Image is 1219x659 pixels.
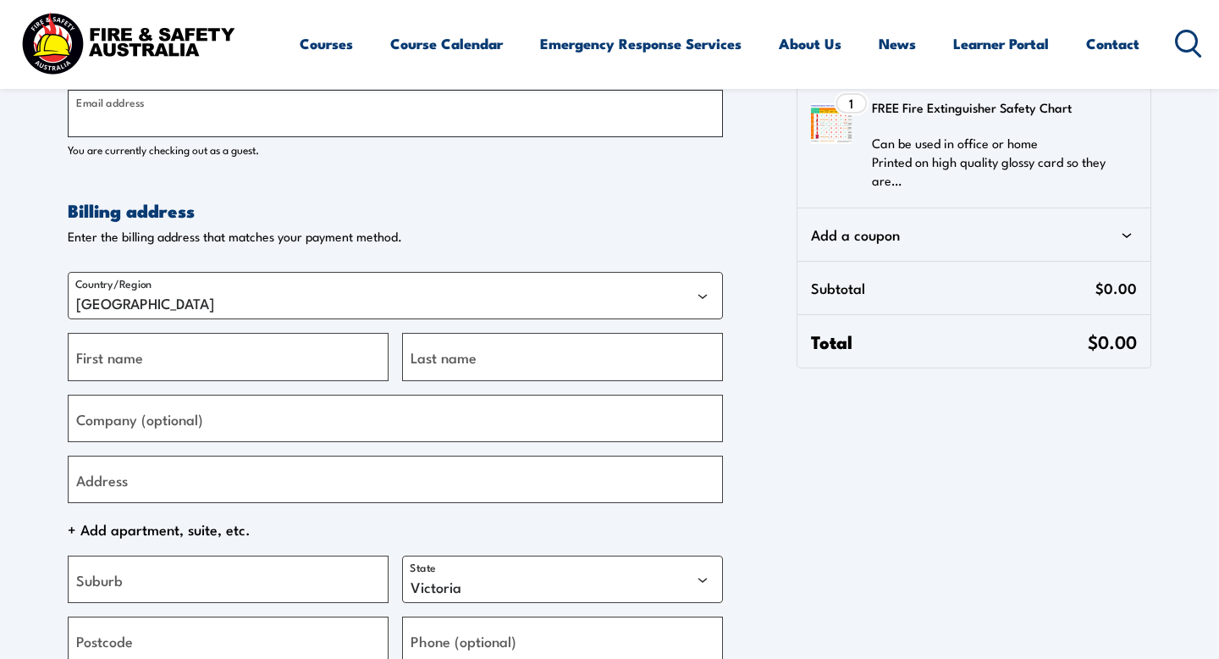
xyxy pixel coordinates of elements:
p: Enter the billing address that matches your payment method. [68,229,723,245]
label: Email address [76,93,144,110]
a: Learner Portal [953,21,1049,66]
input: Last name [402,333,723,380]
input: Email address [68,90,723,137]
a: News [879,21,916,66]
h3: FREE Fire Extinguisher Safety Chart [872,95,1127,120]
a: Course Calendar [390,21,503,66]
span: + Add apartment, suite, etc. [68,517,723,542]
label: Company (optional) [76,407,203,429]
input: Company (optional) [68,395,723,442]
span: Subtotal [811,275,1095,301]
p: Can be used in office or home Printed on high quality glossy card so they are… [872,134,1127,190]
label: Last name [411,346,477,368]
div: Add a coupon [811,222,1137,247]
span: $0.00 [1088,328,1137,354]
label: State [410,560,436,574]
span: Total [811,329,1088,354]
a: Contact [1086,21,1139,66]
img: FREE Fire Extinguisher Safety Chart [811,103,852,144]
span: $0.00 [1095,275,1137,301]
a: About Us [779,21,841,66]
a: Emergency Response Services [540,21,742,66]
label: Country/Region [75,276,152,291]
label: First name [76,346,143,368]
span: 1 [849,97,853,110]
label: Suburb [76,568,123,591]
label: Address [76,468,128,490]
label: Postcode [76,629,133,652]
label: Phone (optional) [411,629,516,652]
a: Courses [300,21,353,66]
input: First name [68,333,389,380]
h2: Billing address [68,198,723,222]
input: Address [68,456,723,503]
p: You are currently checking out as a guest. [68,141,723,158]
input: Suburb [68,556,389,603]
